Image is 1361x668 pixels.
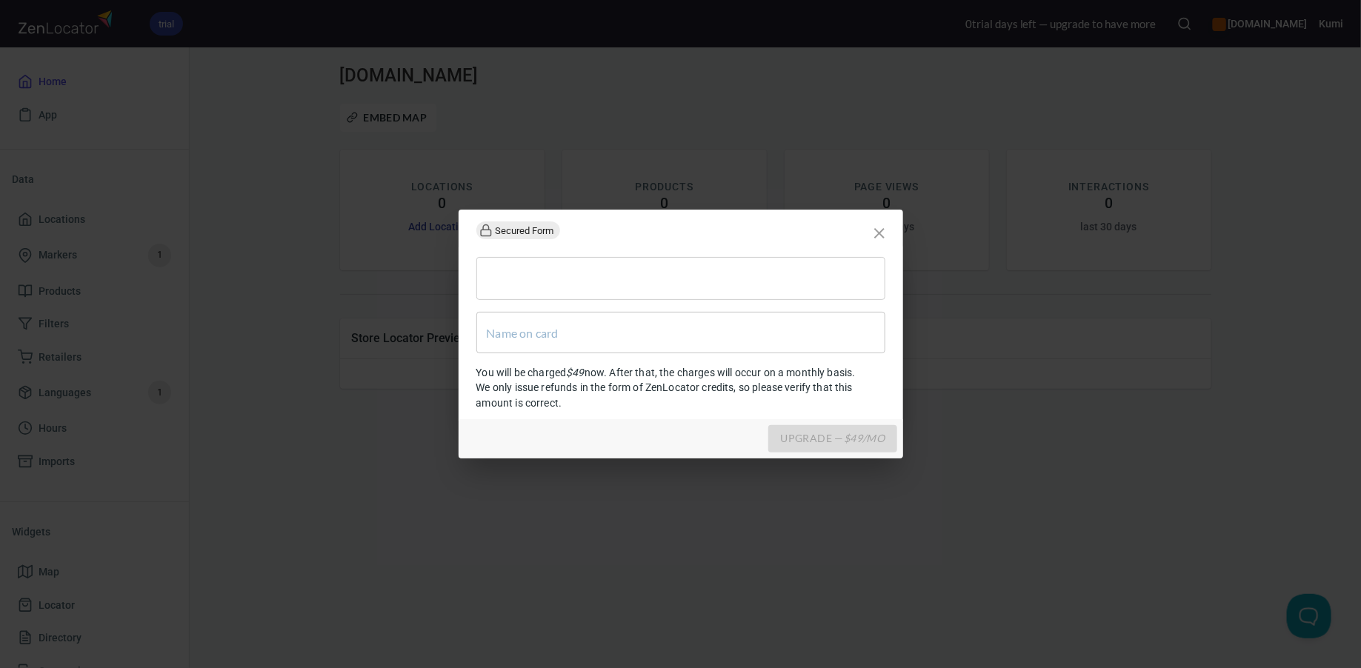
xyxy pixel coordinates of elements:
em: $ 49 [566,367,584,378]
input: Name on card [476,312,885,353]
span: Secured Form [490,223,560,238]
button: close [862,216,897,251]
p: You will be charged now. After that, the charges will occur on a monthly basis. We only issue ref... [476,365,885,410]
iframe: Secure card payment input frame [488,272,874,286]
